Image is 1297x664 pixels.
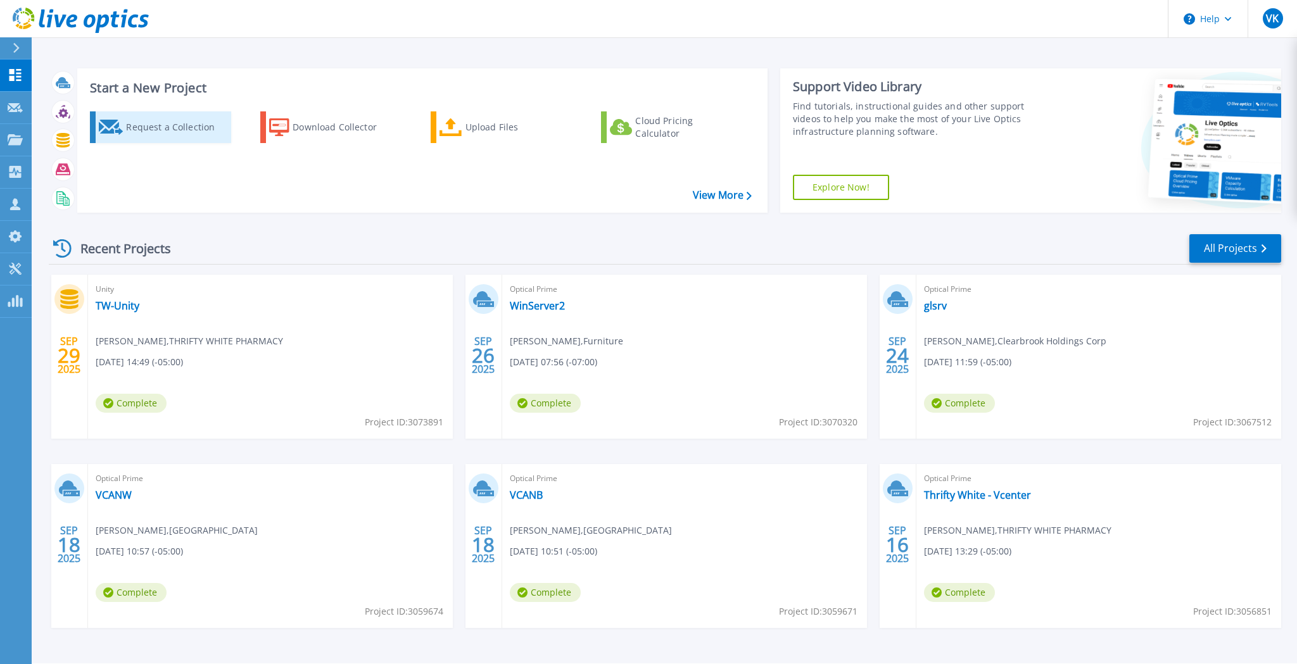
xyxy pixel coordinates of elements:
div: Support Video Library [793,78,1049,95]
span: [DATE] 07:56 (-07:00) [510,355,597,369]
div: SEP 2025 [885,332,909,379]
a: Thrifty White - Vcenter [924,489,1031,501]
h3: Start a New Project [90,81,751,95]
span: Project ID: 3056851 [1193,604,1272,618]
a: TW-Unity [96,299,139,312]
div: SEP 2025 [471,332,495,379]
div: SEP 2025 [471,522,495,568]
span: 24 [886,350,909,361]
span: [PERSON_NAME] , THRIFTY WHITE PHARMACY [924,523,1111,537]
span: Complete [96,394,167,413]
span: Complete [96,583,167,602]
span: [DATE] 14:49 (-05:00) [96,355,183,369]
a: Explore Now! [793,175,889,200]
span: [DATE] 13:29 (-05:00) [924,544,1011,558]
div: SEP 2025 [57,332,81,379]
div: Cloud Pricing Calculator [635,115,737,140]
a: VCANB [510,489,543,501]
a: VCANW [96,489,132,501]
a: Cloud Pricing Calculator [601,111,742,143]
span: [PERSON_NAME] , Clearbrook Holdings Corp [924,334,1106,348]
div: SEP 2025 [57,522,81,568]
span: Project ID: 3059674 [365,604,443,618]
span: Optical Prime [924,282,1274,296]
span: VK [1266,13,1279,23]
span: Project ID: 3070320 [779,415,857,429]
span: [DATE] 10:57 (-05:00) [96,544,183,558]
span: 18 [58,539,80,550]
span: [PERSON_NAME] , Furniture [510,334,623,348]
span: [PERSON_NAME] , [GEOGRAPHIC_DATA] [510,523,672,537]
span: Project ID: 3067512 [1193,415,1272,429]
a: Request a Collection [90,111,231,143]
div: Recent Projects [49,233,188,264]
a: Upload Files [431,111,572,143]
span: 16 [886,539,909,550]
span: 26 [472,350,495,361]
span: Optical Prime [510,282,859,296]
div: Find tutorials, instructional guides and other support videos to help you make the most of your L... [793,100,1049,138]
a: All Projects [1189,234,1281,263]
span: Complete [510,394,581,413]
span: Complete [924,394,995,413]
div: Request a Collection [126,115,227,140]
span: Optical Prime [924,472,1274,485]
span: 29 [58,350,80,361]
a: WinServer2 [510,299,565,312]
a: Download Collector [260,111,402,143]
span: Complete [510,583,581,602]
span: Unity [96,282,445,296]
div: SEP 2025 [885,522,909,568]
span: [PERSON_NAME] , [GEOGRAPHIC_DATA] [96,523,258,537]
div: Download Collector [293,115,394,140]
span: 18 [472,539,495,550]
span: [DATE] 10:51 (-05:00) [510,544,597,558]
div: Upload Files [465,115,567,140]
span: Complete [924,583,995,602]
span: Optical Prime [510,472,859,485]
a: glsrv [924,299,947,312]
span: [DATE] 11:59 (-05:00) [924,355,1011,369]
a: View More [693,189,752,201]
span: Optical Prime [96,472,445,485]
span: Project ID: 3073891 [365,415,443,429]
span: Project ID: 3059671 [779,604,857,618]
span: [PERSON_NAME] , THRIFTY WHITE PHARMACY [96,334,283,348]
